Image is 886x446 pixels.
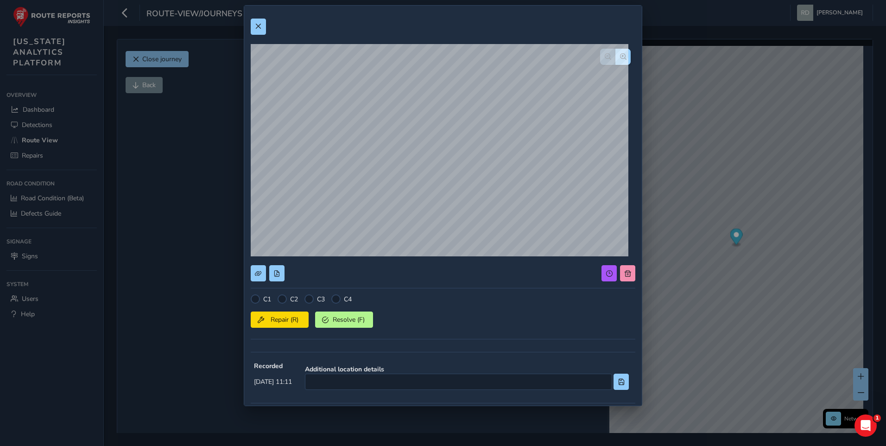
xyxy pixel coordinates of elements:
button: Resolve (F) [315,312,373,328]
label: C4 [344,295,352,304]
span: 1 [873,414,881,422]
span: Repair (R) [267,315,302,324]
strong: Additional location details [305,365,629,374]
label: C1 [263,295,271,304]
strong: Recorded [254,362,292,370]
span: Resolve (F) [332,315,366,324]
label: C3 [317,295,325,304]
iframe: Intercom live chat [854,414,877,437]
button: Repair (R) [251,312,309,328]
label: C2 [290,295,298,304]
span: [DATE] 11:11 [254,377,292,386]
